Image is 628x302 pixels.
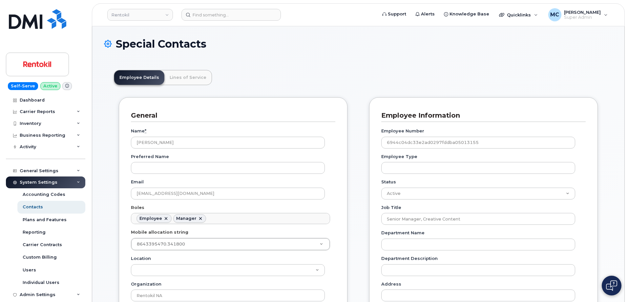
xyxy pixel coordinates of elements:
a: Lines of Service [164,70,212,85]
label: Organization [131,281,161,287]
h3: General [131,111,330,120]
label: Mobile allocation string [131,229,188,235]
a: Employee Details [114,70,164,85]
div: Employee [139,216,162,221]
div: Manager [176,216,197,221]
h3: Employee Information [381,111,581,120]
label: Job Title [381,204,401,211]
label: Name [131,128,146,134]
a: 8643395470.341800 [131,238,330,250]
label: Department Name [381,230,425,236]
img: Open chat [606,280,617,291]
label: Email [131,179,144,185]
label: Roles [131,204,144,211]
label: Location [131,255,151,262]
abbr: required [145,128,146,133]
label: Employee Number [381,128,424,134]
label: Employee Type [381,153,417,160]
h1: Special Contacts [104,38,613,50]
label: Department Description [381,255,438,262]
label: Preferred Name [131,153,169,160]
span: 8643395470.341800 [137,242,185,246]
label: Address [381,281,401,287]
label: Status [381,179,396,185]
